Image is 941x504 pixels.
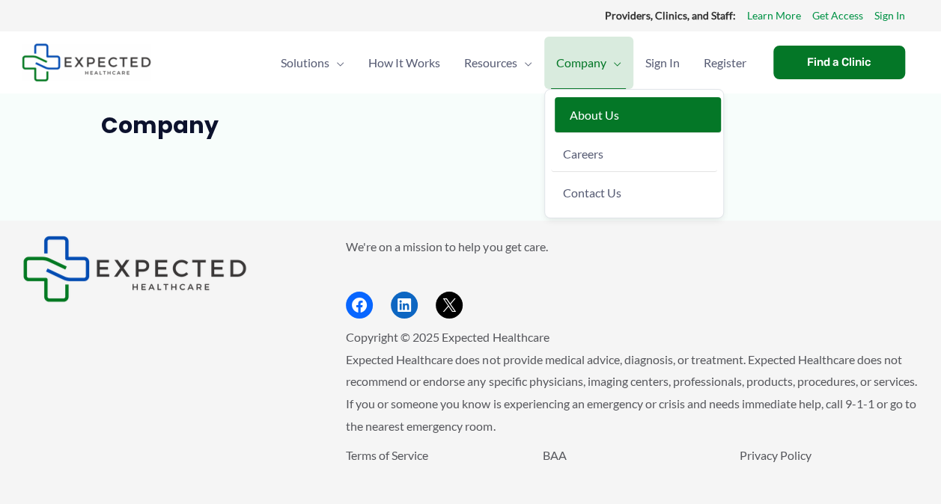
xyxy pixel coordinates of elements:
span: Menu Toggle [517,37,532,89]
p: We're on a mission to help you get care. [346,236,919,258]
a: SolutionsMenu Toggle [269,37,356,89]
span: Register [704,37,746,89]
img: Expected Healthcare Logo - side, dark font, small [22,236,247,302]
a: Terms of Service [346,448,428,462]
span: Expected Healthcare does not provide medical advice, diagnosis, or treatment. Expected Healthcare... [346,352,916,433]
span: How It Works [368,37,440,89]
span: Menu Toggle [329,37,344,89]
span: Company [556,37,606,89]
span: Sign In [645,37,680,89]
span: Careers [563,147,603,161]
nav: Primary Site Navigation [269,37,758,89]
a: Privacy Policy [740,448,811,462]
a: Careers [551,136,717,172]
aside: Footer Widget 2 [346,236,919,319]
span: About Us [570,108,619,122]
a: CompanyMenu Toggle [544,37,633,89]
a: Sign In [874,6,905,25]
a: BAA [543,448,567,462]
span: Copyright © 2025 Expected Healthcare [346,330,549,344]
a: How It Works [356,37,452,89]
span: Menu Toggle [606,37,621,89]
a: ResourcesMenu Toggle [452,37,544,89]
a: Contact Us [551,175,717,210]
span: Solutions [281,37,329,89]
span: Contact Us [563,185,621,200]
img: Expected Healthcare Logo - side, dark font, small [22,43,151,82]
a: Learn More [747,6,801,25]
a: Register [692,37,758,89]
a: Find a Clinic [773,46,905,79]
h1: Company [101,112,840,139]
aside: Footer Widget 1 [22,236,308,302]
a: Get Access [812,6,863,25]
a: About Us [555,97,721,133]
strong: Providers, Clinics, and Staff: [605,9,736,22]
aside: Footer Widget 3 [346,444,919,500]
a: Sign In [633,37,692,89]
span: Resources [464,37,517,89]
